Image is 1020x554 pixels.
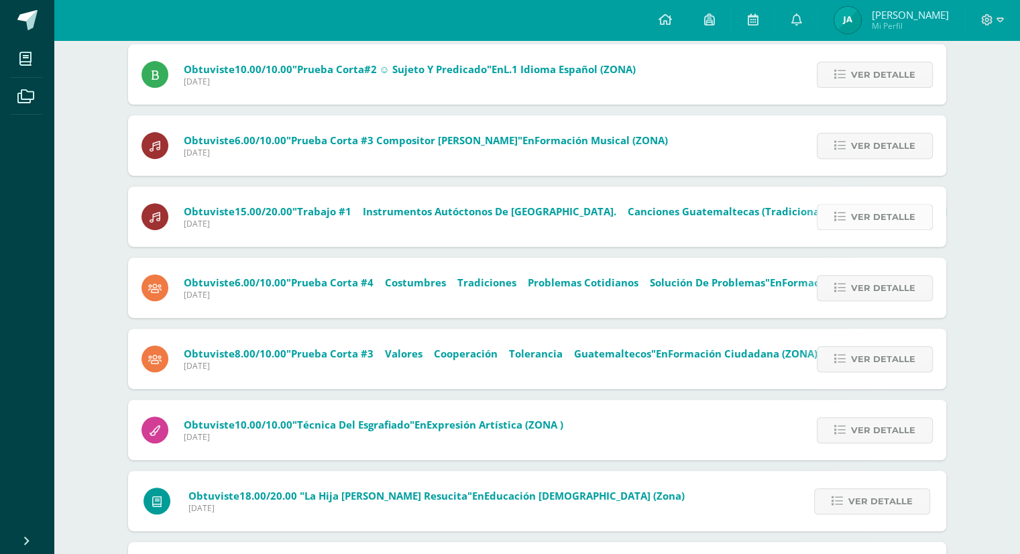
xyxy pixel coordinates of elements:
[184,360,817,372] span: [DATE]
[184,133,668,147] span: Obtuviste en
[851,205,915,229] span: Ver detalle
[235,418,292,431] span: 10.00/10.00
[286,133,522,147] span: "Prueba corta #3 Compositor [PERSON_NAME]"
[235,133,286,147] span: 6.00/10.00
[239,489,297,502] span: 18.00/20.00
[534,133,668,147] span: Formación Musical (ZONA)
[235,347,286,360] span: 8.00/10.00
[184,62,636,76] span: Obtuviste en
[184,347,817,360] span: Obtuviste en
[235,276,286,289] span: 6.00/10.00
[184,276,931,289] span: Obtuviste en
[782,276,931,289] span: Formación Ciudadana (ZONA)
[427,418,563,431] span: Expresión Artística (ZONA )
[871,20,948,32] span: Mi Perfil
[851,276,915,300] span: Ver detalle
[184,205,987,218] span: Obtuviste en
[286,276,770,289] span: "Prueba corta #4  Costumbres  Tradiciones  Problemas cotidianos  Solución de problemas"
[292,418,414,431] span: "Técnica del esgrafiado"
[184,147,668,158] span: [DATE]
[188,502,685,514] span: [DATE]
[851,133,915,158] span: Ver detalle
[184,431,563,443] span: [DATE]
[292,205,842,218] span: "Trabajo #1  Instrumentos autóctonos de [GEOGRAPHIC_DATA].  Canciones Guatemaltecas (tradiciona...
[848,489,913,514] span: Ver detalle
[188,489,685,502] span: Obtuviste en
[292,62,492,76] span: "Prueba Corta#2 ☺ Sujeto y predicado"
[184,289,931,300] span: [DATE]
[184,418,563,431] span: Obtuviste en
[851,62,915,87] span: Ver detalle
[235,62,292,76] span: 10.00/10.00
[300,489,472,502] span: "La hija [PERSON_NAME] resucita"
[484,489,685,502] span: Educación [DEMOGRAPHIC_DATA] (Zona)
[504,62,636,76] span: L.1 Idioma Español (ZONA)
[184,218,987,229] span: [DATE]
[851,418,915,443] span: Ver detalle
[235,205,292,218] span: 15.00/20.00
[834,7,861,34] img: 806c5f7fb23946f80486a23a687193b7.png
[286,347,656,360] span: "Prueba corta #3  Valores  Cooperación  Tolerancia  Guatemaltecos"
[184,76,636,87] span: [DATE]
[851,347,915,372] span: Ver detalle
[871,8,948,21] span: [PERSON_NAME]
[668,347,817,360] span: Formación Ciudadana (ZONA)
